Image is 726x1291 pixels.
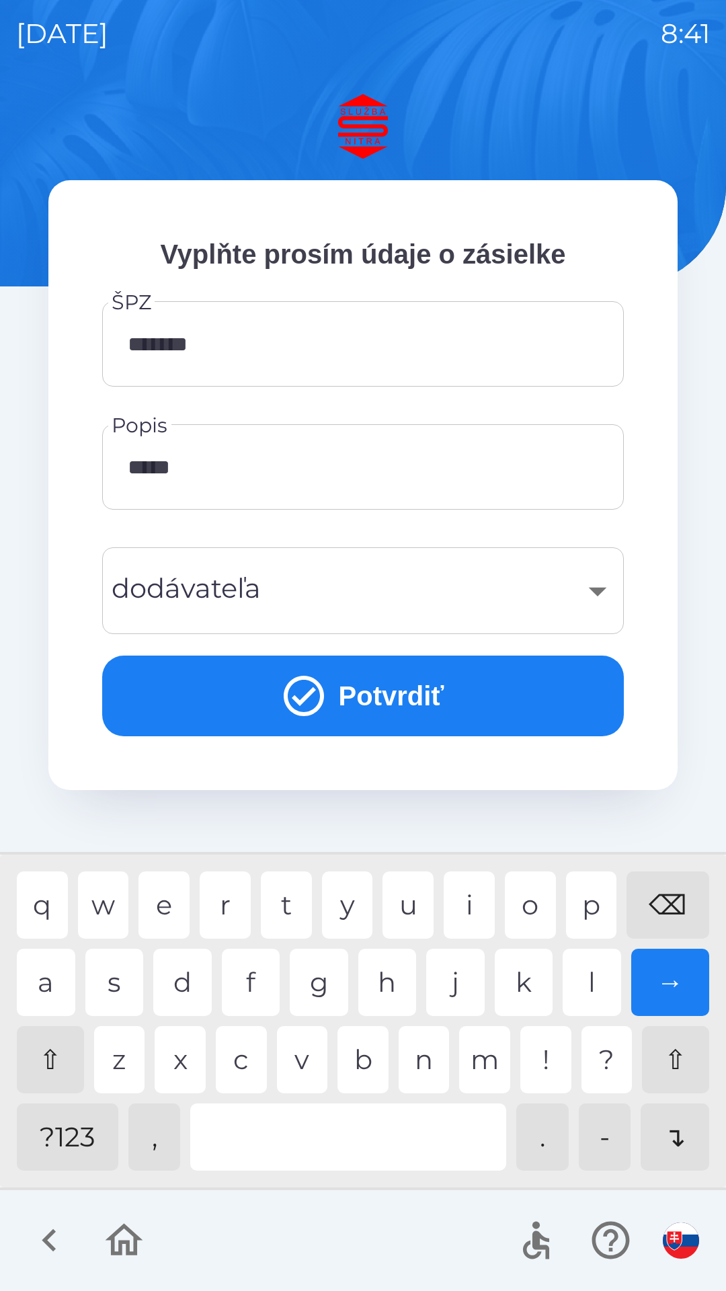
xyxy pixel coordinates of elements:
[112,288,151,317] label: ŠPZ
[102,656,624,736] button: Potvrdiť
[663,1222,699,1259] img: sk flag
[16,13,108,54] p: [DATE]
[112,411,167,440] label: Popis
[48,94,678,159] img: Logo
[102,234,624,274] p: Vyplňte prosím údaje o zásielke
[661,13,710,54] p: 8:41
